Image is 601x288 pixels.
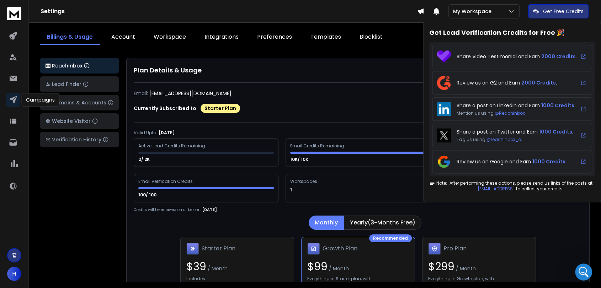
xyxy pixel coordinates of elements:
[453,8,494,15] p: My Workspace
[541,102,574,109] span: 1000 Credits
[40,113,119,129] button: Website Visitor
[478,186,515,192] a: [EMAIL_ADDRESS]
[134,207,201,212] p: Credits will be renewed on or before :
[6,211,137,267] div: Lakshita says…
[126,60,131,67] div: hi
[202,244,235,253] h1: Starter Plan
[11,215,111,250] div: Hey [PERSON_NAME], thank you for sharing these reviews of us, please allow us some time to confir...
[6,130,137,153] div: Harshit says…
[22,233,28,238] button: Gif picker
[26,130,137,152] div: when can u get my free lead verification credits in my account ?
[352,30,390,45] a: Blocklist
[457,79,557,86] p: Review us on G2 and Earn .
[309,216,344,230] button: Monthly
[290,179,318,184] div: Workspaces
[7,7,21,20] img: logo
[121,56,137,71] div: hi
[104,30,142,45] a: Account
[457,128,573,135] p: Share a post on Twitter and Earn .
[41,7,417,16] h1: Settings
[6,19,137,56] div: Harshit says…
[6,107,137,130] div: Harshit says…
[429,180,447,186] span: Note:
[443,244,467,253] h1: Pro Plan
[5,3,18,16] button: go back
[84,194,131,201] div: as mentioned here
[290,143,345,149] div: Email Credits Remaining
[159,130,175,136] p: [DATE]
[78,189,137,205] div: as mentioned here
[528,4,589,18] button: Get Free Credits
[34,4,81,9] h1: [PERSON_NAME]
[307,276,372,283] p: Everything in Starter plan, with
[31,111,131,125] div: i have given reviews on the following platforms
[541,53,576,60] span: 2000 Credits
[6,189,137,211] div: Harshit says…
[532,158,565,165] span: 1000 Credits
[290,157,309,162] p: 10K/ 10K
[307,243,320,255] img: Growth Plan icon
[457,158,567,165] p: Review us on Google and Earn .
[432,124,592,147] a: Share a post on Twitter and Earn 1000 Credits.Tag us using @reachinbox_ai
[125,3,138,16] div: Close
[428,243,441,255] img: Pro Plan icon
[307,259,328,274] span: $ 99
[138,157,151,162] p: 0/ 2K
[138,192,158,198] p: 100/ 100
[40,30,100,45] a: Billings & Usage
[186,243,199,255] img: Starter Plan icon
[250,30,299,45] a: Preferences
[11,233,17,238] button: Emoji picker
[6,72,137,107] div: Harshit says…
[432,45,592,68] a: Share Video Testimonial and Earn 2000 Credits.
[429,28,595,38] h2: Get Lead Verification Credits for Free 🎉
[6,153,137,189] div: Harshit says…
[149,90,232,97] p: [EMAIL_ADDRESS][DOMAIN_NAME]
[457,102,575,109] p: Share a post on Linkedin and Earn .
[369,234,412,242] div: Recommended
[40,76,119,92] button: Lead Finder
[495,110,525,116] span: @ReachInbox
[26,107,137,129] div: i have given reviews on the following platforms
[457,137,573,142] p: Tag us using
[134,65,582,75] h1: Plan Details & Usage
[323,244,357,253] h1: Growth Plan
[303,30,348,45] a: Templates
[40,95,119,110] button: Domains & Accounts
[432,150,592,173] a: Review us on Google and Earn 1000 Credits.
[134,130,157,136] p: Valid Upto:
[457,110,575,116] p: Mention us using
[447,180,595,192] p: After performing these actions, please send us links of the posts at to collect your credits .
[432,97,592,121] a: Share a post on Linkedin and Earn 1000 Credits.Mention us using @ReachInbox
[575,263,592,281] iframe: Intercom live chat
[6,56,137,72] div: Harshit says…
[486,136,522,142] span: @reachinbox_ai
[134,105,196,112] p: Currently Subscribed to
[428,276,494,283] p: Everything in Growth plan, with
[21,93,59,107] div: Campaigns
[122,230,133,241] button: Send a message…
[147,30,193,45] a: Workspace
[7,267,21,281] button: H
[6,211,117,254] div: Hey [PERSON_NAME], thank you for sharing these reviews of us, please allow us some time to confir...
[543,8,584,15] p: Get Free Credits
[328,265,349,272] span: / Month
[31,134,131,148] div: when can u get my free lead verification credits in my account ?
[206,265,228,272] span: / Month
[186,259,206,274] span: $ 39
[138,179,194,184] div: Email Verification Credits
[40,132,119,147] button: Verification History
[521,79,556,86] span: 2000 Credits
[290,187,293,193] p: 1
[202,207,217,213] p: [DATE]
[186,276,205,283] p: Includes
[432,71,592,94] a: Review us on G2 and Earn 2000 Credits.
[6,218,136,230] textarea: Message…
[34,9,49,16] p: Active
[20,4,32,15] img: Profile image for Lakshita
[428,259,454,274] span: $ 299
[457,53,577,60] p: Share Video Testimonial and Earn .
[344,216,421,230] button: Yearly(3-Months Free)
